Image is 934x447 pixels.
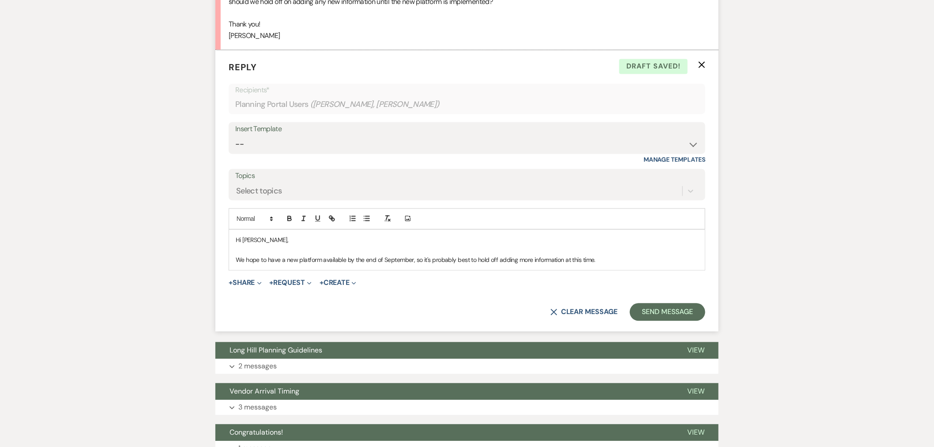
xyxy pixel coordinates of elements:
button: Create [320,280,356,287]
div: Select topics [236,185,282,197]
button: Share [229,280,262,287]
span: Long Hill Planning Guidelines [230,346,322,355]
span: + [229,280,233,287]
button: View [673,424,719,441]
button: Send Message [630,303,705,321]
span: Congratulations! [230,428,283,437]
span: Draft saved! [619,59,688,74]
p: 3 messages [238,402,277,413]
p: Recipients* [235,85,699,96]
div: Insert Template [235,123,699,136]
p: Hi [PERSON_NAME], [236,235,698,245]
p: 2 messages [238,361,277,372]
span: + [320,280,324,287]
p: [PERSON_NAME] [229,30,705,42]
span: View [687,346,704,355]
button: 2 messages [215,359,719,374]
span: ( [PERSON_NAME], [PERSON_NAME] ) [310,99,440,111]
a: Manage Templates [644,156,705,164]
p: Thank you! [229,19,705,30]
button: Vendor Arrival Timing [215,383,673,400]
span: + [270,280,274,287]
button: Long Hill Planning Guidelines [215,342,673,359]
button: Request [270,280,312,287]
span: Reply [229,62,257,73]
p: We hope to have a new platform available by the end of September, so it's probably best to hold o... [236,255,698,265]
div: Planning Portal Users [235,96,699,114]
span: View [687,428,704,437]
button: 3 messages [215,400,719,415]
button: View [673,342,719,359]
button: View [673,383,719,400]
button: Congratulations! [215,424,673,441]
label: Topics [235,170,699,183]
span: View [687,387,704,396]
span: Vendor Arrival Timing [230,387,299,396]
button: Clear message [550,309,618,316]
